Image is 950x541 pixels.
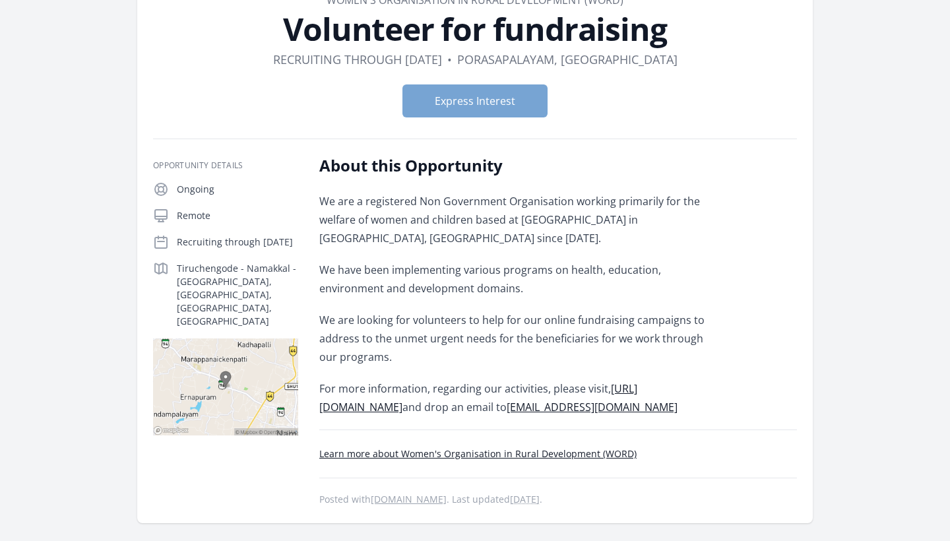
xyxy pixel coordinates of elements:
[319,155,705,176] h2: About this Opportunity
[153,160,298,171] h3: Opportunity Details
[153,338,298,435] img: Map
[319,261,705,298] p: We have been implementing various programs on health, education, environment and development doma...
[177,236,298,249] p: Recruiting through [DATE]
[447,50,452,69] div: •
[153,13,797,45] h1: Volunteer for fundraising
[319,494,797,505] p: Posted with . Last updated .
[177,209,298,222] p: Remote
[402,84,548,117] button: Express Interest
[371,493,447,505] a: [DOMAIN_NAME]
[510,493,540,505] abbr: Sat, Aug 9, 2025 2:57 PM
[457,50,678,69] dd: Porasapalayam, [GEOGRAPHIC_DATA]
[319,311,705,366] p: We are looking for volunteers to help for our online fundraising campaigns to address to the unme...
[319,447,637,460] a: Learn more about Women's Organisation in Rural Development (WORD)
[319,379,705,416] p: For more information, regarding our activities, please visit, and drop an email to
[273,50,442,69] dd: Recruiting through [DATE]
[507,400,678,414] a: [EMAIL_ADDRESS][DOMAIN_NAME]
[319,192,705,247] p: We are a registered Non Government Organisation working primarily for the welfare of women and ch...
[177,262,298,328] p: Tiruchengode - Namakkal - [GEOGRAPHIC_DATA], [GEOGRAPHIC_DATA], [GEOGRAPHIC_DATA], [GEOGRAPHIC_DATA]
[177,183,298,196] p: Ongoing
